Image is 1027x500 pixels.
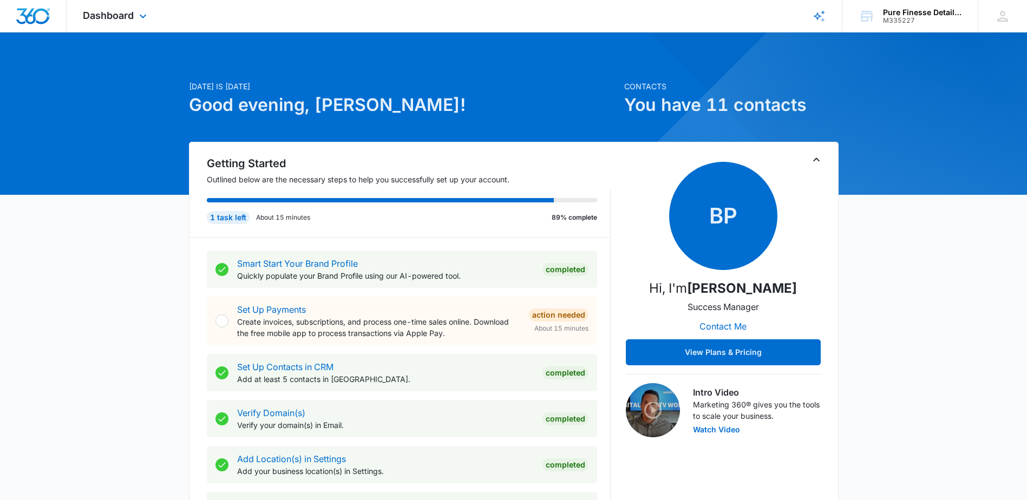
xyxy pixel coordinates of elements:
p: Create invoices, subscriptions, and process one-time sales online. Download the free mobile app t... [237,316,520,339]
div: Completed [542,458,588,471]
div: 1 task left [207,211,250,224]
button: Watch Video [693,426,740,433]
h1: You have 11 contacts [624,92,839,118]
div: Completed [542,366,588,379]
p: [DATE] is [DATE] [189,81,618,92]
a: Set Up Payments [237,304,306,315]
div: Completed [542,263,588,276]
p: Marketing 360® gives you the tools to scale your business. [693,399,821,422]
button: View Plans & Pricing [626,339,821,365]
span: About 15 minutes [534,324,588,333]
a: Set Up Contacts in CRM [237,361,333,372]
p: Verify your domain(s) in Email. [237,419,534,431]
p: About 15 minutes [256,213,310,222]
p: Add at least 5 contacts in [GEOGRAPHIC_DATA]. [237,373,534,385]
h3: Intro Video [693,386,821,399]
a: Verify Domain(s) [237,407,305,418]
img: Intro Video [626,383,680,437]
p: Hi, I'm [649,279,797,298]
span: BP [669,162,777,270]
p: Success Manager [688,300,759,313]
div: account name [883,8,962,17]
h2: Getting Started [207,155,611,172]
h1: Good evening, [PERSON_NAME]! [189,92,618,118]
p: Contacts [624,81,839,92]
a: Add Location(s) in Settings [237,453,346,464]
div: account id [883,17,962,24]
div: Completed [542,412,588,425]
span: Dashboard [83,10,134,21]
p: 89% complete [552,213,597,222]
p: Outlined below are the necessary steps to help you successfully set up your account. [207,174,611,185]
a: Smart Start Your Brand Profile [237,258,358,269]
div: Action Needed [529,308,588,321]
button: Contact Me [689,313,757,339]
p: Add your business location(s) in Settings. [237,465,534,477]
button: Toggle Collapse [810,153,823,166]
strong: [PERSON_NAME] [687,280,797,296]
p: Quickly populate your Brand Profile using our AI-powered tool. [237,270,534,281]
